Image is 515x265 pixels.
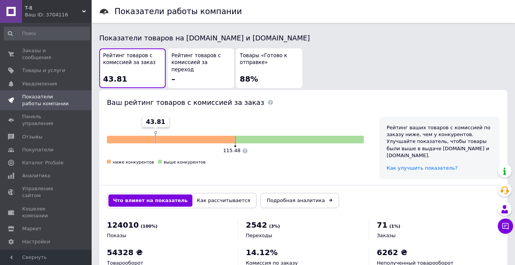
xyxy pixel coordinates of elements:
span: Товары и услуги [22,67,65,74]
span: Отзывы [22,133,42,140]
span: Ваш рейтинг товаров с комиссией за заказ [107,98,264,106]
span: Переходы [246,233,272,238]
span: Рейтинг товаров с комиссией за заказ [103,52,162,66]
span: выше конкурентов [164,160,206,165]
input: Поиск [4,27,90,40]
span: Аналитика [22,172,50,179]
span: Уведомления [22,80,57,87]
span: Показы [107,233,126,238]
span: – [171,74,175,84]
span: 14.12% [246,248,278,257]
div: Ваш ID: 3704116 [25,11,92,18]
span: 43.81 [146,118,165,126]
span: 6262 ₴ [377,248,407,257]
button: Что влияет на показатель [108,194,192,207]
span: ниже конкурентов [113,160,154,165]
span: Кошелек компании [22,206,71,219]
div: Рейтинг ваших товаров с комиссией по заказу ниже, чем у конкурентов. Улучшайте показатель, чтобы ... [387,124,492,159]
span: 71 [377,220,387,230]
span: Покупатели [22,146,53,153]
span: Маркет [22,225,42,232]
button: Рейтинг товаров с комиссией за переход– [168,48,234,88]
span: Управление сайтом [22,185,71,199]
a: Подробная аналитика [260,193,339,208]
span: Показатели товаров на [DOMAIN_NAME] и [DOMAIN_NAME] [99,34,310,42]
span: 124010 [107,220,139,230]
a: Как улучшить показатель? [387,165,458,171]
button: Как рассчитывается [192,194,255,207]
span: T-8 [25,5,82,11]
span: 2542 [246,220,267,230]
span: Панель управления [22,113,71,127]
span: 54328 ₴ [107,248,143,257]
span: Показатели работы компании [22,93,71,107]
span: Настройки [22,238,50,245]
span: 88% [240,74,258,84]
h1: Показатели работы компании [115,7,242,16]
span: 115.48 [223,148,241,153]
span: (1%) [389,224,400,229]
button: Чат с покупателем [498,218,513,234]
span: Рейтинг товаров с комиссией за переход [171,52,230,74]
span: Каталог ProSale [22,159,63,166]
span: 43.81 [103,74,127,84]
span: Заказы [377,233,396,238]
span: Заказы и сообщения [22,47,71,61]
span: (100%) [141,224,158,229]
span: (3%) [269,224,280,229]
span: Товары «Готово к отправке» [240,52,299,66]
button: Рейтинг товаров с комиссией за заказ43.81 [99,48,166,88]
button: Товары «Готово к отправке»88% [236,48,302,88]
